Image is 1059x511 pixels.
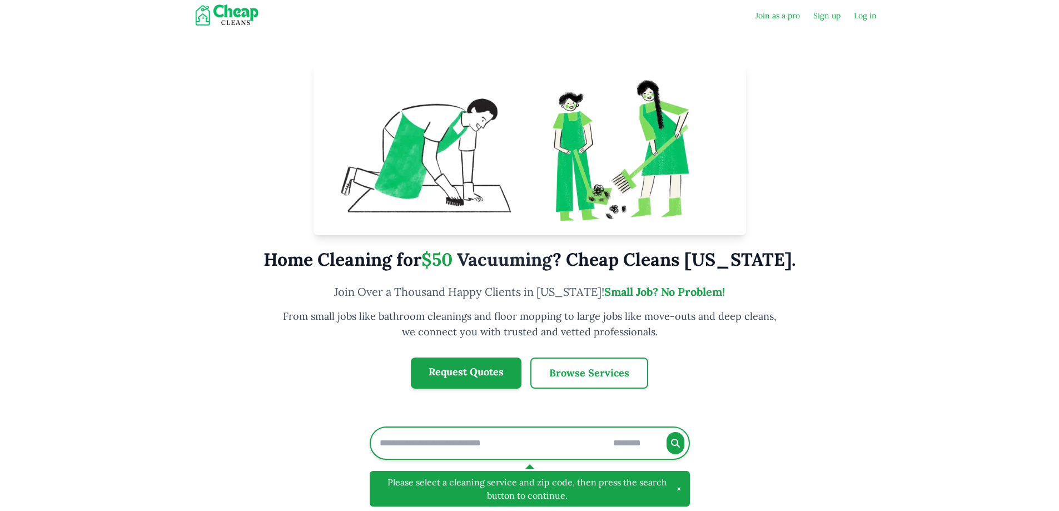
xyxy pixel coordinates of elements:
[183,4,276,27] img: Cheap Cleans Florida
[379,475,677,502] span: Please select a cleaning service and zip code, then press the search button to continue.
[281,284,779,300] h2: Join Over a Thousand Happy Clients in [US_STATE]!
[755,10,800,21] a: Join as a pro
[530,358,648,389] a: Browse Services
[263,249,796,271] h1: Home Cleaning for ? Cheap Cleans [US_STATE].
[281,309,779,340] p: From small jobs like bathroom cleanings and floor mopping to large jobs like move-outs and deep c...
[677,482,681,495] button: ×
[854,10,877,21] a: Log in
[411,358,521,389] a: Request Quotes
[813,10,841,21] a: Sign up
[604,285,725,299] span: Small Job? No Problem!
[314,62,746,235] img: Cheap Cleans Florida - Affordable Cleaning Services
[457,248,553,271] span: Vacuuming
[421,248,453,271] span: $50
